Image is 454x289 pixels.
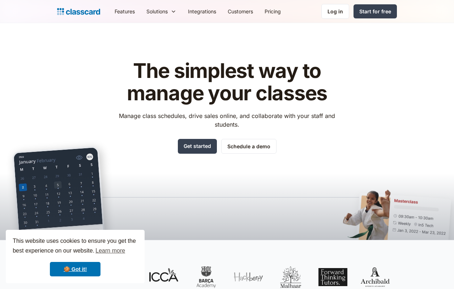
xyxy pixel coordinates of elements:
a: dismiss cookie message [50,262,100,276]
a: learn more about cookies [94,245,126,256]
span: This website uses cookies to ensure you get the best experience on our website. [13,237,138,256]
div: Solutions [146,8,168,15]
h1: The simplest way to manage your classes [112,60,342,104]
div: Solutions [141,3,182,19]
div: Start for free [359,8,391,15]
a: Customers [222,3,259,19]
a: Pricing [259,3,287,19]
a: Features [109,3,141,19]
p: Manage class schedules, drive sales online, and collaborate with your staff and students. [112,111,342,129]
a: home [57,6,100,17]
div: Log in [327,8,343,15]
a: Start for free [354,4,397,18]
a: Log in [321,4,349,19]
div: cookieconsent [6,230,145,283]
a: Integrations [182,3,222,19]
